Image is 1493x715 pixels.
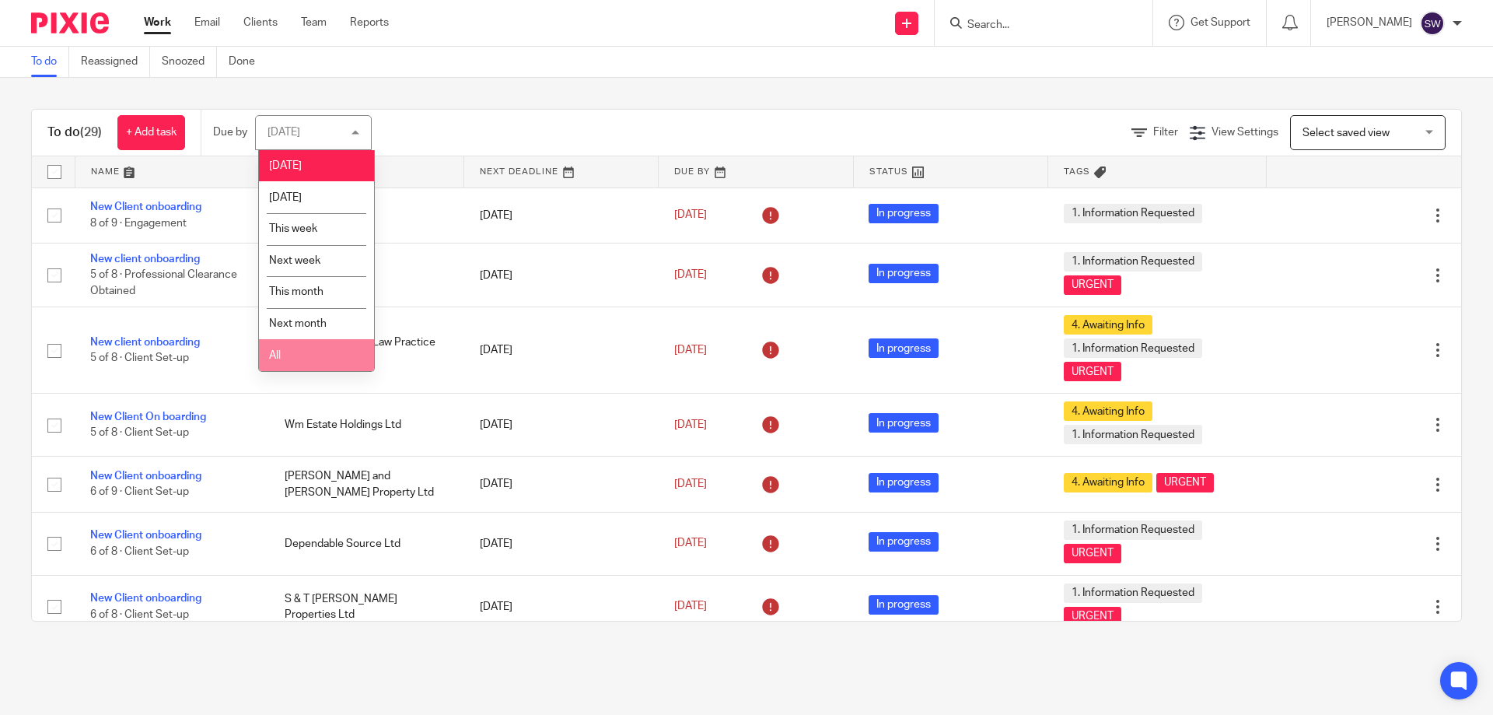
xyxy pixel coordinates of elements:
[1064,338,1202,358] span: 1. Information Requested
[90,218,187,229] span: 8 of 9 · Engagement
[464,394,659,457] td: [DATE]
[464,575,659,638] td: [DATE]
[90,202,201,212] a: New Client onboarding
[90,593,201,604] a: New Client onboarding
[1212,127,1278,138] span: View Settings
[1064,425,1202,444] span: 1. Information Requested
[464,243,659,307] td: [DATE]
[81,47,150,77] a: Reassigned
[90,254,200,265] a: New client onboarding
[1064,520,1202,540] span: 1. Information Requested
[464,457,659,512] td: [DATE]
[1156,473,1214,492] span: URGENT
[269,286,323,297] span: This month
[269,318,327,329] span: Next month
[464,307,659,394] td: [DATE]
[1327,15,1412,30] p: [PERSON_NAME]
[117,115,185,150] a: + Add task
[90,471,201,482] a: New Client onboarding
[1064,544,1121,563] span: URGENT
[47,124,102,141] h1: To do
[1064,473,1152,492] span: 4. Awaiting Info
[674,538,707,549] span: [DATE]
[1064,275,1121,295] span: URGENT
[869,204,939,223] span: In progress
[301,15,327,30] a: Team
[144,15,171,30] a: Work
[269,575,463,638] td: S & T [PERSON_NAME] Properties Ltd
[269,512,463,575] td: Dependable Source Ltd
[869,413,939,433] span: In progress
[869,338,939,358] span: In progress
[1064,584,1202,603] span: 1. Information Requested
[213,124,247,140] p: Due by
[90,609,189,620] span: 6 of 8 · Client Set-up
[1064,167,1090,176] span: Tags
[90,337,200,348] a: New client onboarding
[674,478,707,489] span: [DATE]
[269,255,320,266] span: Next week
[464,512,659,575] td: [DATE]
[1064,607,1121,626] span: URGENT
[674,210,707,221] span: [DATE]
[869,264,939,283] span: In progress
[350,15,389,30] a: Reports
[1064,204,1202,223] span: 1. Information Requested
[243,15,278,30] a: Clients
[194,15,220,30] a: Email
[90,412,206,422] a: New Client On boarding
[267,127,300,138] div: [DATE]
[269,350,281,361] span: All
[229,47,267,77] a: Done
[1302,128,1390,138] span: Select saved view
[90,428,189,439] span: 5 of 8 · Client Set-up
[1153,127,1178,138] span: Filter
[966,19,1106,33] input: Search
[464,188,659,243] td: [DATE]
[90,487,189,498] span: 6 of 9 · Client Set-up
[674,269,707,280] span: [DATE]
[674,601,707,612] span: [DATE]
[162,47,217,77] a: Snoozed
[80,126,102,138] span: (29)
[31,12,109,33] img: Pixie
[869,595,939,615] span: In progress
[869,532,939,552] span: In progress
[269,223,317,234] span: This week
[269,457,463,512] td: [PERSON_NAME] and [PERSON_NAME] Property Ltd
[269,160,302,171] span: [DATE]
[90,270,237,297] span: 5 of 8 · Professional Clearance Obtained
[869,473,939,492] span: In progress
[1064,401,1152,421] span: 4. Awaiting Info
[1191,17,1250,28] span: Get Support
[1420,11,1445,36] img: svg%3E
[1064,315,1152,335] span: 4. Awaiting Info
[90,546,189,557] span: 6 of 8 · Client Set-up
[269,192,302,203] span: [DATE]
[269,394,463,457] td: Wm Estate Holdings Ltd
[90,353,189,364] span: 5 of 8 · Client Set-up
[674,345,707,356] span: [DATE]
[1064,362,1121,381] span: URGENT
[674,419,707,430] span: [DATE]
[1064,252,1202,272] span: 1. Information Requested
[31,47,69,77] a: To do
[90,530,201,541] a: New Client onboarding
